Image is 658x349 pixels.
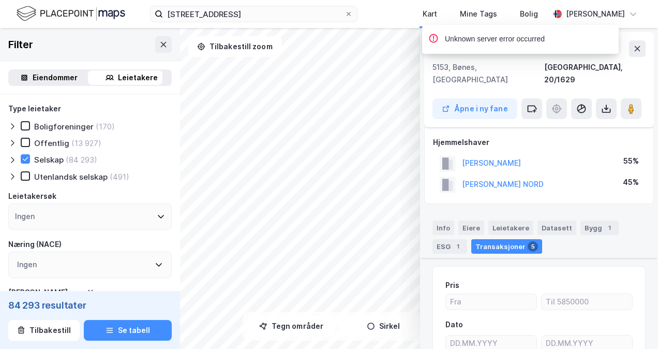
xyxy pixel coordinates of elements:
[423,8,437,20] div: Kart
[8,238,62,251] div: Næring (NACE)
[8,299,172,312] div: 84 293 resultater
[445,33,545,46] div: Unknown server error occurred
[433,136,645,149] div: Hjemmelshaver
[542,294,632,310] input: Til 5850000
[544,61,646,86] div: [GEOGRAPHIC_DATA], 20/1629
[8,36,33,53] div: Filter
[17,5,125,23] img: logo.f888ab2527a4732fd821a326f86c7f29.svg
[458,221,484,235] div: Eiere
[34,122,94,132] div: Boligforeninger
[453,241,463,252] div: 1
[606,299,658,349] div: Kontrollprogram for chat
[445,318,463,331] div: Dato
[432,221,454,235] div: Info
[566,8,625,20] div: [PERSON_NAME]
[8,320,80,341] button: Tilbakestill
[520,8,538,20] div: Bolig
[8,286,98,299] div: [PERSON_NAME] ansatte
[528,241,538,252] div: 5
[432,239,467,254] div: ESG
[71,138,101,148] div: (13 927)
[15,210,35,223] div: Ingen
[34,172,108,182] div: Utenlandsk selskap
[8,103,61,115] div: Type leietaker
[432,61,544,86] div: 5153, Bønes, [GEOGRAPHIC_DATA]
[8,190,56,202] div: Leietakersøk
[446,294,536,310] input: Fra
[623,155,639,167] div: 55%
[163,6,345,22] input: Søk på adresse, matrikkel, gårdeiere, leietakere eller personer
[488,221,533,235] div: Leietakere
[188,36,281,57] button: Tilbakestill zoom
[34,138,69,148] div: Offentlig
[606,299,658,349] iframe: Chat Widget
[118,71,158,84] div: Leietakere
[339,316,427,337] button: Sirkel
[623,176,639,188] div: 45%
[580,221,619,235] div: Bygg
[604,223,615,233] div: 1
[247,316,335,337] button: Tegn områder
[471,239,542,254] div: Transaksjoner
[445,279,459,292] div: Pris
[66,155,97,165] div: (84 293)
[84,320,172,341] button: Se tabell
[96,122,115,132] div: (170)
[34,155,64,165] div: Selskap
[17,258,37,271] div: Ingen
[110,172,129,182] div: (491)
[460,8,497,20] div: Mine Tags
[537,221,576,235] div: Datasett
[432,98,517,119] button: Åpne i ny fane
[33,71,78,84] div: Eiendommer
